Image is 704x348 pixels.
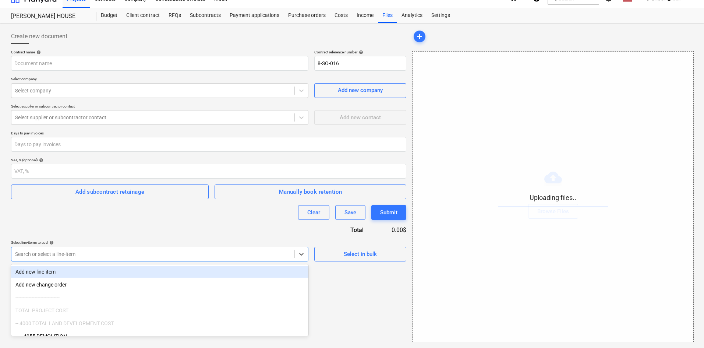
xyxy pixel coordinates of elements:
div: Clear [307,208,320,217]
div: [PERSON_NAME] HOUSE [11,13,88,20]
a: Purchase orders [284,8,330,23]
div: Total [311,226,375,234]
a: Settings [427,8,454,23]
button: Clear [298,205,329,220]
p: Days to pay invoices [11,131,406,137]
span: add [415,32,424,41]
a: Costs [330,8,352,23]
button: Add subcontract retainage [11,184,209,199]
a: Client contract [122,8,164,23]
span: help [357,50,363,55]
div: Contract name [11,50,308,55]
button: Select in bulk [314,247,406,261]
button: Manually book retention [215,184,406,199]
input: Days to pay invoices [11,137,406,152]
div: TOTAL PROJECT COST [11,305,308,316]
div: Add subcontract retainage [75,187,145,197]
a: Budget [96,8,122,23]
a: Payment applications [225,8,284,23]
div: Add new change order [11,279,308,291]
p: Select company [11,77,308,83]
div: ------------------------------ [11,292,308,303]
input: Document name [11,56,308,71]
p: Select supplier or subcontractor contact [11,104,308,110]
div: Manually book retention [279,187,342,197]
div: Save [344,208,356,217]
button: Add new company [314,83,406,98]
span: help [48,240,54,245]
a: Income [352,8,378,23]
div: Select line-items to add [11,240,308,245]
div: Uploading files..Browse Files [412,51,694,342]
span: Create new document [11,32,67,41]
div: Contract reference number [314,50,406,55]
a: Files [378,8,397,23]
a: Analytics [397,8,427,23]
div: -- 4000 TOTAL LAND DEVELOPMENT COST [11,317,308,329]
div: Submit [380,208,397,217]
button: Submit [371,205,406,220]
input: VAT, % [11,164,406,179]
a: RFQs [164,8,185,23]
div: Add new company [338,85,383,95]
p: Uploading files.. [498,193,608,202]
div: -- -- 4055 DEMOLITION [11,330,308,342]
div: Add new line-item [11,266,308,278]
a: Subcontracts [185,8,225,23]
div: VAT, % (optional) [11,158,406,162]
div: 0.00$ [375,226,406,234]
span: help [35,50,41,55]
span: help [38,158,43,162]
div: Select in bulk [344,249,377,259]
button: Save [335,205,365,220]
input: Reference number [314,56,406,71]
